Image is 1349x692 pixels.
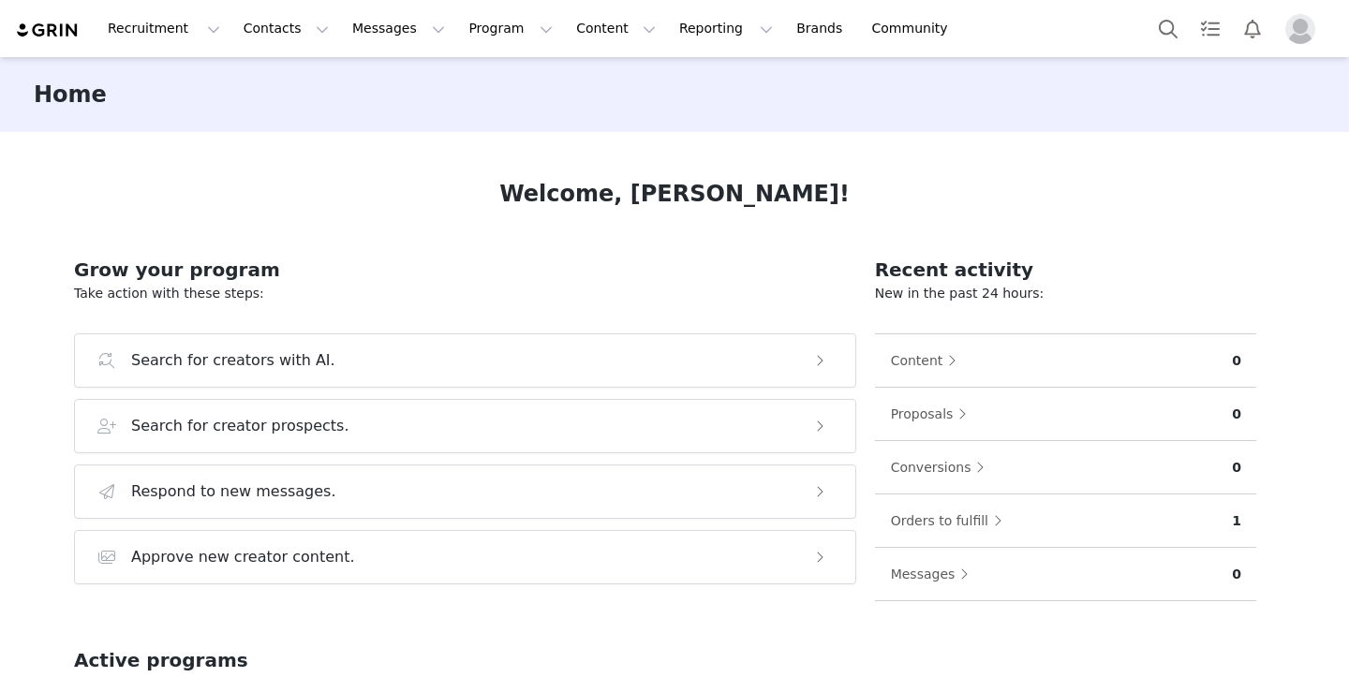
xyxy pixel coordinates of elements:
[875,256,1256,284] h2: Recent activity
[74,284,856,303] p: Take action with these steps:
[457,7,564,50] button: Program
[96,7,231,50] button: Recruitment
[861,7,968,50] a: Community
[890,346,967,375] button: Content
[1190,7,1231,50] a: Tasks
[785,7,859,50] a: Brands
[341,7,456,50] button: Messages
[74,464,856,519] button: Respond to new messages.
[74,646,248,674] h2: Active programs
[34,78,107,111] h3: Home
[668,7,784,50] button: Reporting
[15,22,81,39] img: grin logo
[1232,458,1241,478] p: 0
[890,452,995,482] button: Conversions
[74,399,856,453] button: Search for creator prospects.
[1148,7,1189,50] button: Search
[232,7,340,50] button: Contacts
[1274,14,1334,44] button: Profile
[131,546,355,568] h3: Approve new creator content.
[565,7,667,50] button: Content
[74,333,856,388] button: Search for creators with AI.
[890,506,1012,536] button: Orders to fulfill
[131,415,349,437] h3: Search for creator prospects.
[1285,14,1315,44] img: placeholder-profile.jpg
[131,349,335,372] h3: Search for creators with AI.
[875,284,1256,303] p: New in the past 24 hours:
[499,177,850,211] h1: Welcome, [PERSON_NAME]!
[74,530,856,584] button: Approve new creator content.
[1232,565,1241,584] p: 0
[890,559,979,589] button: Messages
[131,480,336,503] h3: Respond to new messages.
[1232,7,1273,50] button: Notifications
[1232,511,1241,531] p: 1
[890,399,977,429] button: Proposals
[74,256,856,284] h2: Grow your program
[1232,405,1241,424] p: 0
[1232,351,1241,371] p: 0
